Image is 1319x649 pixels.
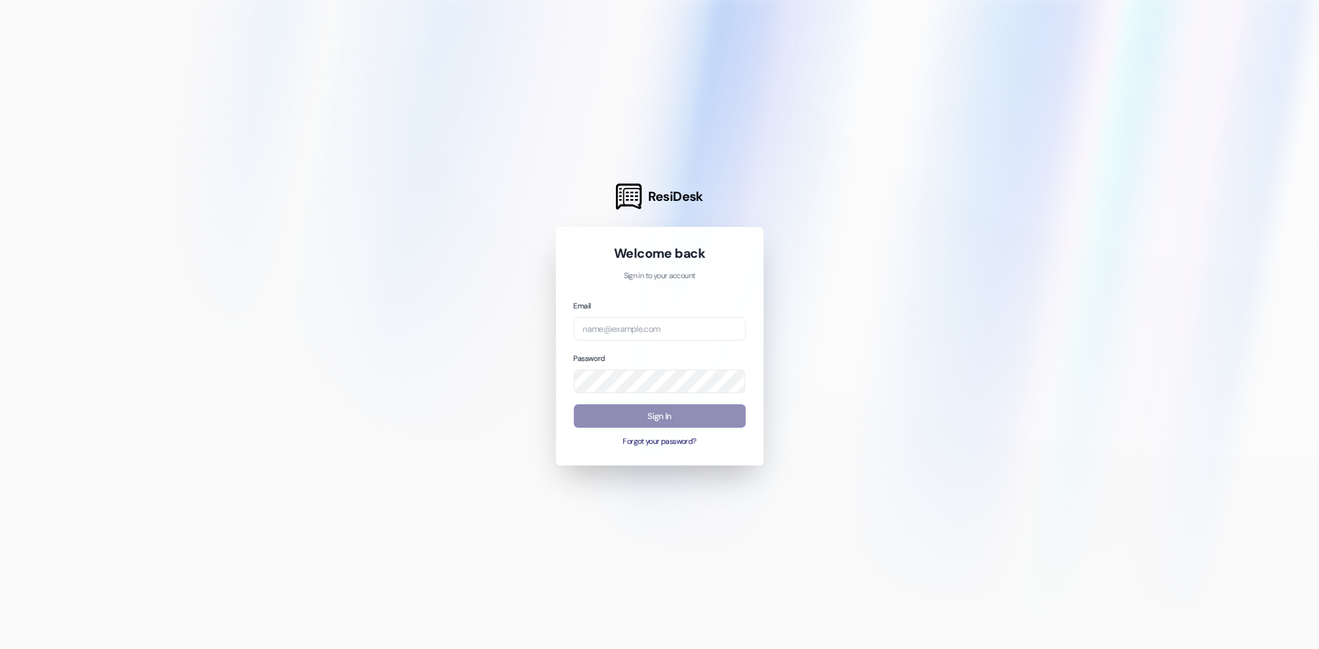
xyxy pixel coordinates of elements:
button: Forgot your password? [574,436,746,448]
label: Password [574,354,605,363]
img: ResiDesk Logo [616,184,642,210]
input: name@example.com [574,317,746,341]
h1: Welcome back [574,245,746,262]
label: Email [574,301,591,311]
span: ResiDesk [648,188,703,205]
button: Sign In [574,404,746,428]
p: Sign in to your account [574,271,746,282]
